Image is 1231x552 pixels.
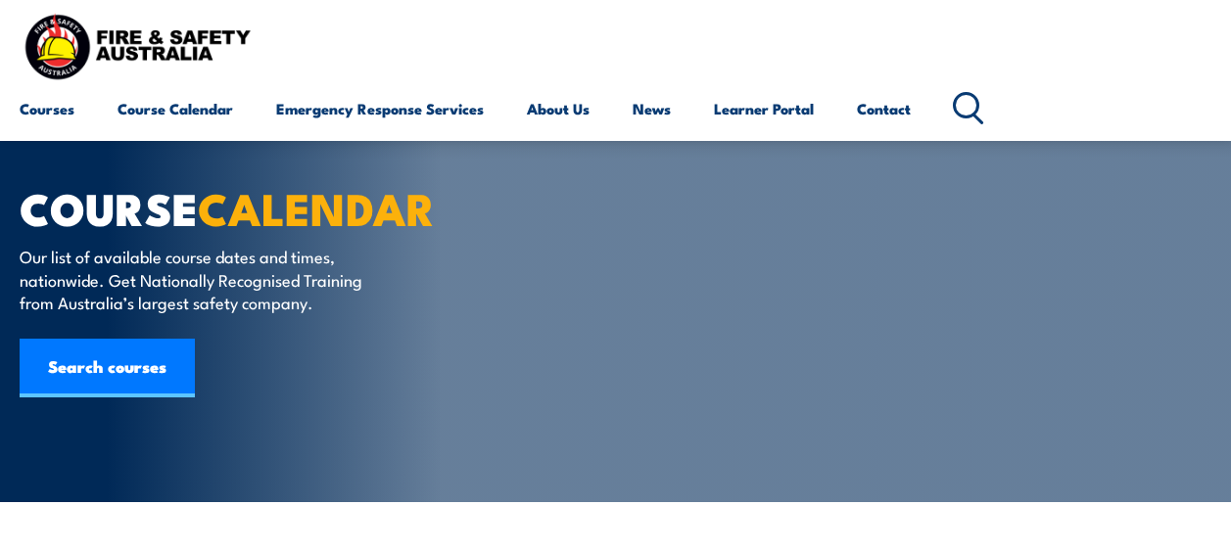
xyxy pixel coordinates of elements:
a: Emergency Response Services [276,85,484,132]
a: Learner Portal [714,85,814,132]
a: Search courses [20,339,195,397]
h1: COURSE [20,188,503,226]
strong: CALENDAR [198,173,435,241]
a: Courses [20,85,74,132]
a: Course Calendar [118,85,233,132]
a: About Us [527,85,590,132]
a: News [633,85,671,132]
a: Contact [857,85,911,132]
p: Our list of available course dates and times, nationwide. Get Nationally Recognised Training from... [20,245,377,313]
